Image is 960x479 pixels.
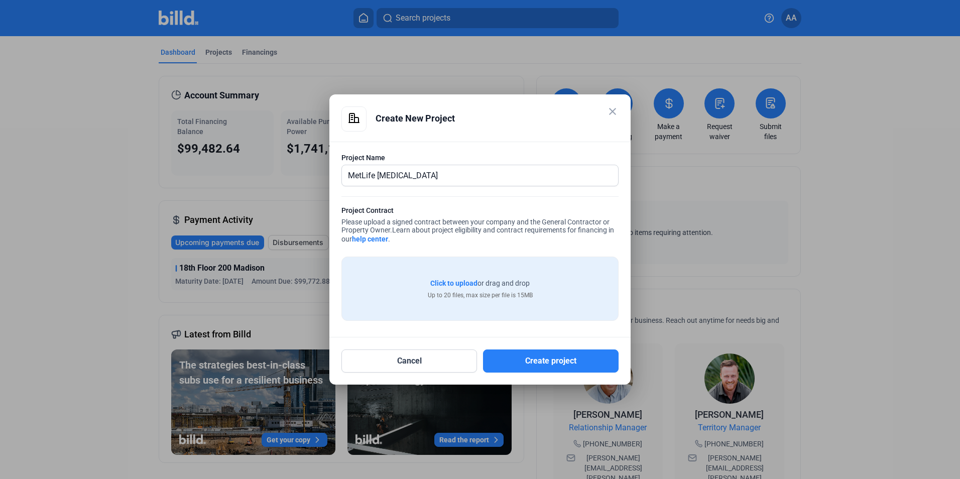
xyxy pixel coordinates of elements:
[607,105,619,117] mat-icon: close
[341,153,619,163] div: Project Name
[376,106,619,131] div: Create New Project
[430,279,477,287] span: Click to upload
[341,349,477,373] button: Cancel
[341,205,619,218] div: Project Contract
[483,349,619,373] button: Create project
[341,205,619,247] div: Please upload a signed contract between your company and the General Contractor or Property Owner.
[341,226,614,243] span: Learn about project eligibility and contract requirements for financing in our .
[352,235,388,243] a: help center
[477,278,530,288] span: or drag and drop
[428,291,533,300] div: Up to 20 files, max size per file is 15MB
